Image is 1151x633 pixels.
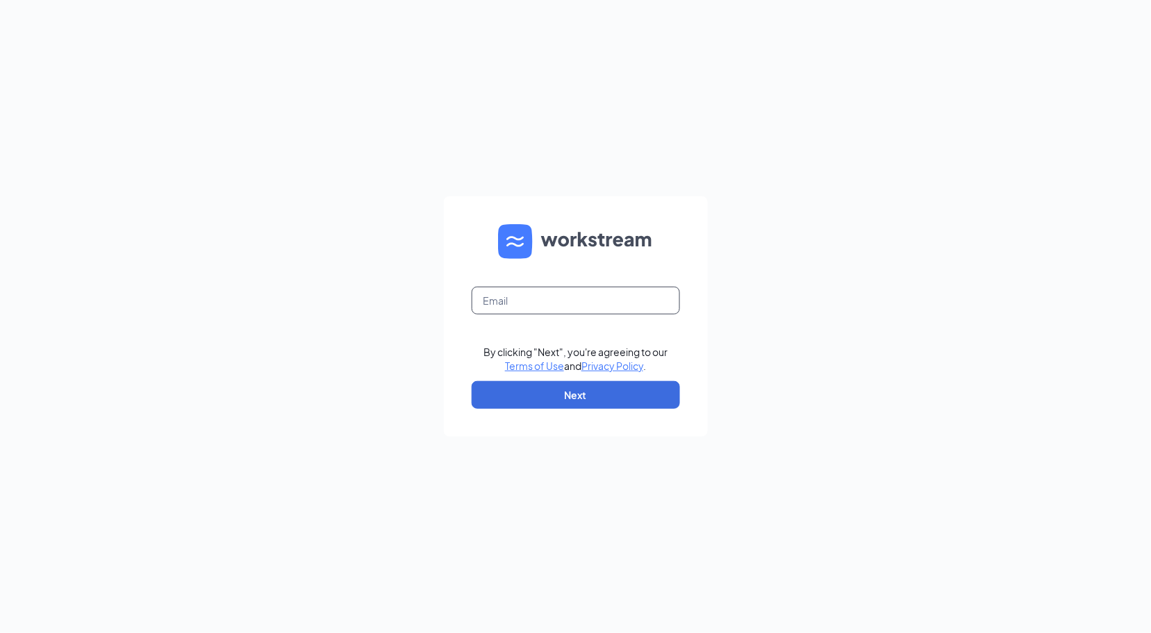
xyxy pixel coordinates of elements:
[472,381,680,409] button: Next
[472,287,680,314] input: Email
[581,360,643,372] a: Privacy Policy
[483,345,668,373] div: By clicking "Next", you're agreeing to our and .
[505,360,564,372] a: Terms of Use
[498,224,654,259] img: WS logo and Workstream text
